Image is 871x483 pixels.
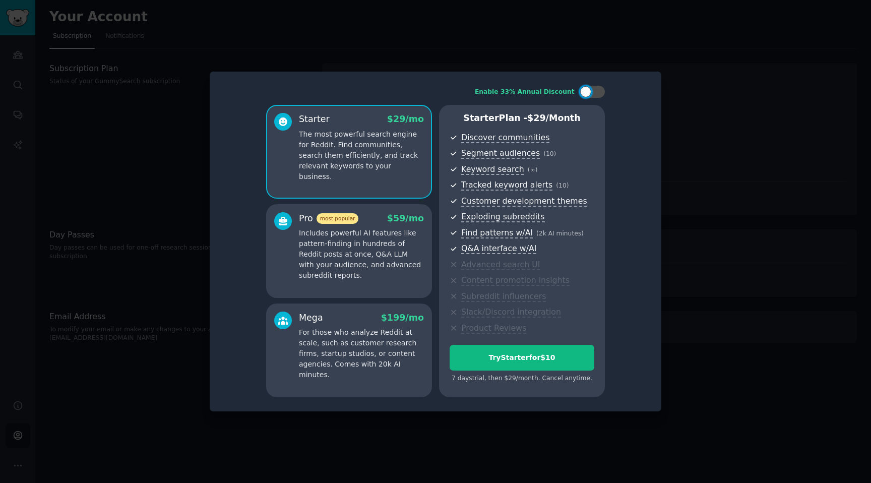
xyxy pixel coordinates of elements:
p: Includes powerful AI features like pattern-finding in hundreds of Reddit posts at once, Q&A LLM w... [299,228,424,281]
div: Mega [299,312,323,324]
span: Product Reviews [461,323,526,334]
span: Find patterns w/AI [461,228,533,238]
span: $ 29 /mo [387,114,424,124]
button: TryStarterfor$10 [450,345,594,371]
span: Tracked keyword alerts [461,180,552,191]
span: ( ∞ ) [528,166,538,173]
span: Subreddit influencers [461,291,546,302]
span: Customer development themes [461,196,587,207]
div: Try Starter for $10 [450,352,594,363]
span: Advanced search UI [461,260,540,270]
span: most popular [317,213,359,224]
span: $ 29 /month [527,113,581,123]
span: Discover communities [461,133,549,143]
div: Starter [299,113,330,126]
span: Q&A interface w/AI [461,244,536,254]
div: Pro [299,212,358,225]
span: Segment audiences [461,148,540,159]
p: Starter Plan - [450,112,594,125]
span: Slack/Discord integration [461,307,561,318]
p: For those who analyze Reddit at scale, such as customer research firms, startup studios, or conte... [299,327,424,380]
span: ( 10 ) [556,182,569,189]
span: ( 2k AI minutes ) [536,230,584,237]
span: ( 10 ) [543,150,556,157]
span: $ 59 /mo [387,213,424,223]
span: Exploding subreddits [461,212,544,222]
div: 7 days trial, then $ 29 /month . Cancel anytime. [450,374,594,383]
span: Content promotion insights [461,275,570,286]
span: Keyword search [461,164,524,175]
span: $ 199 /mo [381,313,424,323]
p: The most powerful search engine for Reddit. Find communities, search them efficiently, and track ... [299,129,424,182]
div: Enable 33% Annual Discount [475,88,575,97]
